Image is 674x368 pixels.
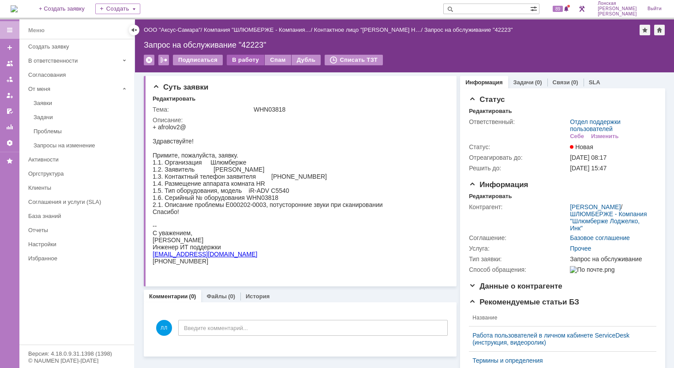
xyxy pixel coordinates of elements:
[570,210,647,232] a: ШЛЮМБЕРЖЕ - Компания "Шлюмберже Лоджелко, Инк"
[158,55,169,65] div: Работа с массовостью
[25,237,132,251] a: Настройки
[570,266,614,273] img: По почте.png
[530,4,539,12] span: Расширенный поиск
[144,26,204,33] div: /
[640,25,650,35] div: Добавить в избранное
[469,95,505,104] span: Статус
[469,143,568,150] div: Статус:
[469,282,562,290] span: Данные о контрагенте
[654,25,665,35] div: Сделать домашней страницей
[28,241,129,248] div: Настройки
[570,165,607,172] span: [DATE] 15:47
[314,26,424,33] div: /
[570,143,593,150] span: Новая
[34,142,129,149] div: Запросы на изменение
[591,133,619,140] div: Изменить
[25,195,132,209] a: Соглашения и услуги (SLA)
[570,203,621,210] a: [PERSON_NAME]
[25,167,132,180] a: Оргструктура
[34,114,129,120] div: Задачи
[598,6,637,11] span: [PERSON_NAME]
[469,245,568,252] div: Услуга:
[570,118,621,132] a: Отдел поддержки пользователей
[28,255,119,262] div: Избранное
[129,25,139,35] div: Скрыть меню
[472,332,646,346] div: Работа пользователей в личном кабинете ServiceDesk (инструкция, видеоролик)
[3,136,17,150] a: Настройки
[28,358,125,364] div: © NAUMEN [DATE]-[DATE]
[28,71,129,78] div: Согласования
[11,5,18,12] img: logo
[144,55,154,65] div: Удалить
[469,255,568,263] div: Тип заявки:
[246,293,270,300] a: История
[469,309,649,327] th: Название
[28,43,129,50] div: Создать заявку
[570,133,584,140] div: Себе
[469,154,568,161] div: Отреагировать до:
[570,154,607,161] span: [DATE] 08:17
[204,26,314,33] div: /
[30,139,132,152] a: Запросы на изменение
[570,255,653,263] div: Запрос на обслуживание
[95,4,140,14] div: Создать
[34,128,129,135] div: Проблемы
[3,56,17,71] a: Заявки на командах
[3,120,17,134] a: Отчеты
[589,79,600,86] a: SLA
[3,41,17,55] a: Создать заявку
[513,79,534,86] a: Задачи
[570,245,591,252] a: Прочее
[28,227,129,233] div: Отчеты
[228,293,235,300] div: (0)
[469,165,568,172] div: Решить до:
[598,1,637,6] span: Лонская
[28,170,129,177] div: Оргструктура
[28,25,45,36] div: Меню
[570,203,653,232] div: /
[3,104,17,118] a: Мои согласования
[25,223,132,237] a: Отчеты
[30,124,132,138] a: Проблемы
[28,86,119,92] div: От меня
[153,83,208,91] span: Суть заявки
[25,153,132,166] a: Активности
[535,79,542,86] div: (0)
[28,351,125,357] div: Версия: 4.18.0.9.31.1398 (1398)
[25,40,132,53] a: Создать заявку
[156,320,172,336] span: ЛЛ
[204,26,311,33] a: Компания "ШЛЮМБЕРЖЕ - Компания…
[28,213,129,219] div: База знаний
[469,266,568,273] div: Способ обращения:
[469,193,512,200] div: Редактировать
[571,79,578,86] div: (0)
[3,88,17,102] a: Мои заявки
[153,116,446,124] div: Описание:
[553,6,563,12] span: 89
[144,41,665,49] div: Запрос на обслуживание "42223"
[598,11,637,17] span: [PERSON_NAME]
[28,184,129,191] div: Клиенты
[144,26,201,33] a: ООО "Аксус-Самара"
[25,68,132,82] a: Согласования
[469,203,568,210] div: Контрагент:
[189,293,196,300] div: (0)
[28,156,129,163] div: Активности
[11,5,18,12] a: Перейти на домашнюю страницу
[577,4,587,14] a: Перейти в интерфейс администратора
[472,357,646,364] a: Термины и определения
[30,96,132,110] a: Заявки
[254,106,445,113] div: WHN03818
[25,209,132,223] a: База знаний
[3,72,17,86] a: Заявки в моей ответственности
[149,293,188,300] a: Комментарии
[153,95,195,102] div: Редактировать
[553,79,570,86] a: Связи
[153,106,252,113] div: Тема:
[424,26,513,33] div: Запрос на обслуживание "42223"
[469,298,579,306] span: Рекомендуемые статьи БЗ
[465,79,502,86] a: Информация
[25,181,132,195] a: Клиенты
[28,199,129,205] div: Соглашения и услуги (SLA)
